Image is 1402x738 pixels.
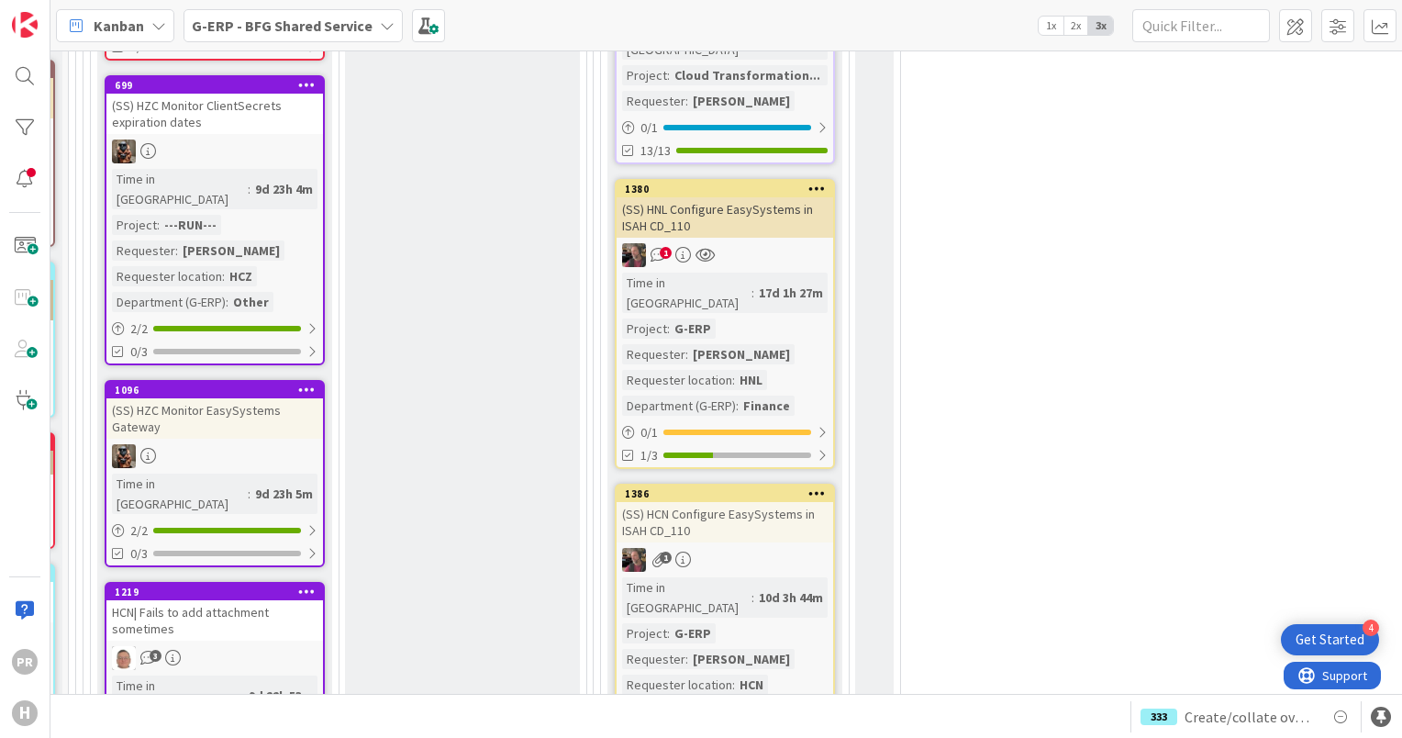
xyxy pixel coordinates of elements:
[106,77,323,94] div: 699
[130,521,148,541] span: 2 / 2
[736,396,739,416] span: :
[94,15,144,37] span: Kanban
[130,342,148,362] span: 0/3
[617,421,833,444] div: 0/1
[226,292,228,312] span: :
[1185,706,1315,728] span: Create/collate overview of Facility applications
[688,344,795,364] div: [PERSON_NAME]
[625,487,833,500] div: 1386
[622,577,751,618] div: Time in [GEOGRAPHIC_DATA]
[670,65,825,85] div: Cloud Transformation...
[228,292,273,312] div: Other
[115,586,323,598] div: 1219
[178,240,284,261] div: [PERSON_NAME]
[1088,17,1113,35] span: 3x
[754,283,828,303] div: 17d 1h 27m
[130,544,148,564] span: 0/3
[622,91,685,111] div: Requester
[248,179,250,199] span: :
[739,396,795,416] div: Finance
[688,649,795,669] div: [PERSON_NAME]
[640,423,658,442] span: 0 / 1
[1141,709,1177,725] div: 333
[244,686,317,706] div: 9d 22h 53m
[106,646,323,670] div: lD
[670,319,716,339] div: G-ERP
[617,181,833,197] div: 1380
[622,675,732,695] div: Requester location
[150,650,161,662] span: 3
[685,91,688,111] span: :
[157,215,160,235] span: :
[735,675,768,695] div: HCN
[1363,620,1379,636] div: 4
[112,169,248,209] div: Time in [GEOGRAPHIC_DATA]
[112,444,136,468] img: VK
[617,197,833,238] div: (SS) HNL Configure EasySystems in ISAH CD_110
[106,94,323,134] div: (SS) HZC Monitor ClientSecrets expiration dates
[617,502,833,542] div: (SS) HCN Configure EasySystems in ISAH CD_110
[106,444,323,468] div: VK
[751,283,754,303] span: :
[751,587,754,608] span: :
[248,484,250,504] span: :
[112,474,248,514] div: Time in [GEOGRAPHIC_DATA]
[615,179,835,469] a: 1380(SS) HNL Configure EasySystems in ISAH CD_110BFTime in [GEOGRAPHIC_DATA]:17d 1h 27mProject:G-...
[106,77,323,134] div: 699(SS) HZC Monitor ClientSecrets expiration dates
[115,384,323,397] div: 1096
[112,240,175,261] div: Requester
[640,118,658,138] span: 0 / 1
[660,552,672,564] span: 1
[622,344,685,364] div: Requester
[1132,9,1270,42] input: Quick Filter...
[1296,631,1364,649] div: Get Started
[670,623,716,643] div: G-ERP
[622,623,667,643] div: Project
[112,140,136,163] img: VK
[112,215,157,235] div: Project
[617,548,833,572] div: BF
[735,370,767,390] div: HNL
[617,117,833,140] div: 0/1
[106,600,323,641] div: HCN| Fails to add attachment sometimes
[105,582,325,723] a: 1219HCN| Fails to add attachment sometimeslDTime in [GEOGRAPHIC_DATA]:9d 22h 53m
[622,649,685,669] div: Requester
[225,266,257,286] div: HCZ
[112,646,136,670] img: lD
[732,675,735,695] span: :
[622,396,736,416] div: Department (G-ERP)
[622,273,751,313] div: Time in [GEOGRAPHIC_DATA]
[754,587,828,608] div: 10d 3h 44m
[106,584,323,600] div: 1219
[685,344,688,364] span: :
[112,292,226,312] div: Department (G-ERP)
[617,181,833,238] div: 1380(SS) HNL Configure EasySystems in ISAH CD_110
[106,520,323,542] div: 2/2
[625,183,833,196] div: 1380
[660,247,672,259] span: 1
[685,649,688,669] span: :
[667,623,670,643] span: :
[160,215,221,235] div: ---RUN---
[622,370,732,390] div: Requester location
[112,676,241,716] div: Time in [GEOGRAPHIC_DATA]
[12,700,38,726] div: H
[688,91,795,111] div: [PERSON_NAME]
[222,266,225,286] span: :
[12,649,38,675] div: PR
[622,243,646,267] img: BF
[106,382,323,439] div: 1096(SS) HZC Monitor EasySystems Gateway
[12,12,38,38] img: Visit kanbanzone.com
[106,398,323,439] div: (SS) HZC Monitor EasySystems Gateway
[1039,17,1063,35] span: 1x
[667,319,670,339] span: :
[106,140,323,163] div: VK
[617,243,833,267] div: BF
[1281,624,1379,655] div: Open Get Started checklist, remaining modules: 4
[175,240,178,261] span: :
[39,3,83,25] span: Support
[192,17,373,35] b: G-ERP - BFG Shared Service
[667,65,670,85] span: :
[105,380,325,567] a: 1096(SS) HZC Monitor EasySystems GatewayVKTime in [GEOGRAPHIC_DATA]:9d 23h 5m2/20/3
[640,446,658,465] span: 1/3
